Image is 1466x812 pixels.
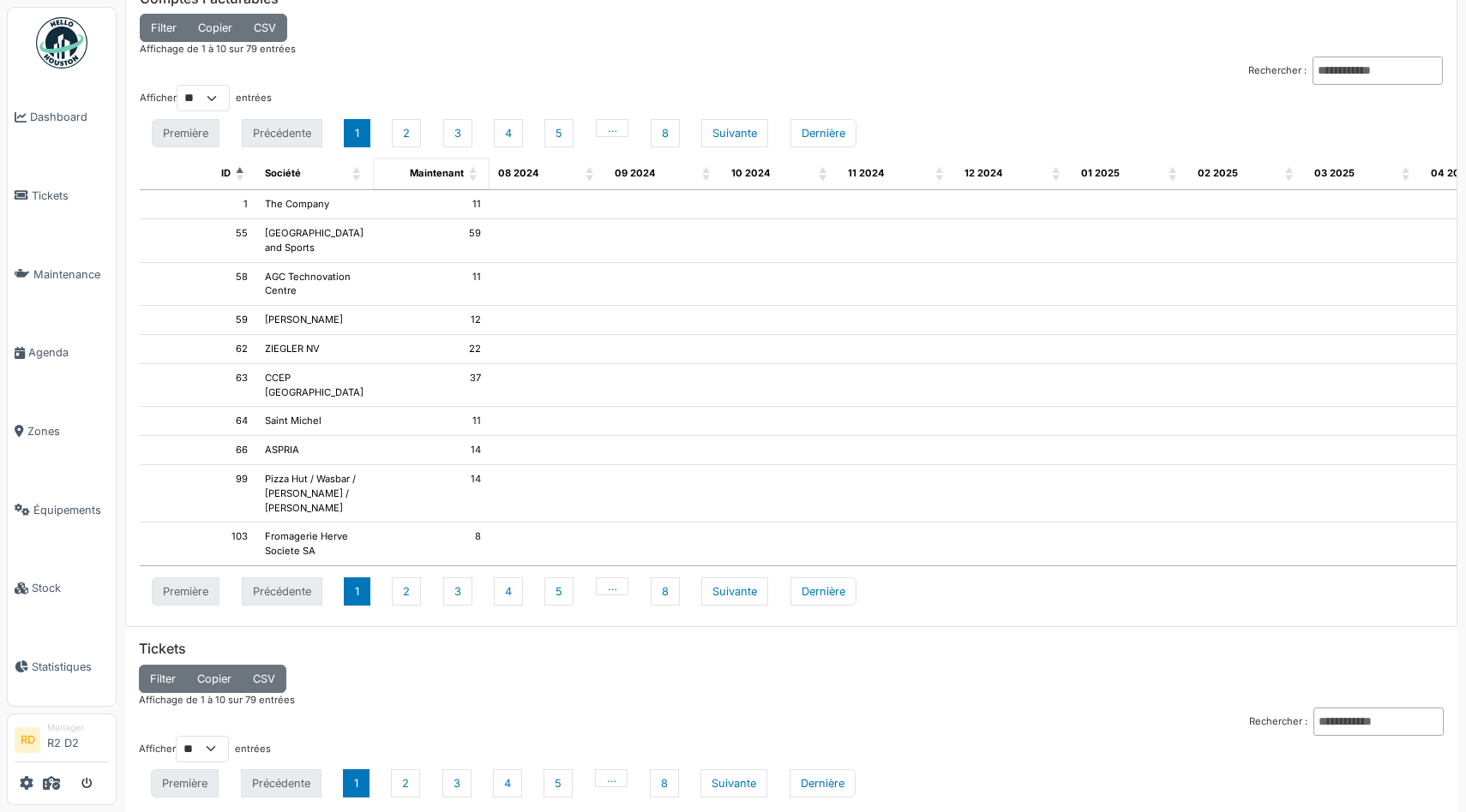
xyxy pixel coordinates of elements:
[140,14,188,42] button: Filter
[150,672,176,685] span: Filter
[494,119,523,147] button: 4
[700,769,767,797] button: Next
[198,21,232,34] span: Copier
[140,85,272,111] label: Afficher entrées
[32,188,109,204] span: Tickets
[964,167,1003,179] span: 12 2024
[32,659,109,675] span: Statistiques
[790,577,856,606] button: Last
[8,628,116,707] a: Statistiques
[256,364,373,408] td: CCEP [GEOGRAPHIC_DATA]
[494,577,523,606] button: 4
[615,167,656,179] span: 09 2024
[140,522,256,566] td: 103
[373,407,490,436] td: 11
[140,263,256,307] td: 58
[242,665,286,693] button: CSV
[469,158,479,189] span: Maintenant: Activate to sort
[443,119,472,147] button: 3
[596,119,629,137] button: …
[443,577,472,606] button: 3
[373,522,490,566] td: 8
[8,157,116,236] a: Tickets
[140,465,256,522] td: 99
[15,721,109,762] a: RD ManagerR2 D2
[8,392,116,471] a: Zones
[140,364,256,408] td: 63
[15,727,40,753] li: RD
[47,721,109,758] li: R2 D2
[256,306,373,335] td: [PERSON_NAME]
[373,263,490,307] td: 11
[256,522,373,566] td: Fromagerie Herve Societe SA
[140,113,1443,152] nav: pagination
[140,219,256,263] td: 55
[544,119,574,147] button: 5
[848,167,885,179] span: 11 2024
[139,641,1444,657] h6: Tickets
[236,158,246,189] span: ID: Activate to invert sorting
[8,235,116,313] a: Maintenance
[373,190,490,219] td: 11
[140,571,1443,611] nav: pagination
[701,577,768,606] button: Next
[544,769,573,797] button: 5
[935,158,946,189] span: 11 2024: Activate to sort
[1314,167,1355,179] span: 03 2025
[256,263,373,307] td: AGC Technovation Centre
[256,335,373,364] td: ZIEGLER NV
[140,407,256,436] td: 64
[139,665,187,693] button: Filter
[790,769,856,797] button: Last
[373,219,490,263] td: 59
[33,266,109,283] span: Maintenance
[392,119,421,147] button: 2
[373,335,490,364] td: 22
[256,465,373,522] td: Pizza Hut / Wasbar / [PERSON_NAME] / [PERSON_NAME]
[586,158,596,189] span: 08 2024: Activate to sort
[650,769,679,797] button: 8
[544,577,574,606] button: 5
[343,769,370,797] button: 1
[256,407,373,436] td: Saint Michel
[139,764,1444,803] nav: pagination
[595,769,628,787] button: …
[392,577,421,606] button: 2
[373,436,490,465] td: 14
[177,85,230,111] select: Afficherentrées
[8,313,116,392] a: Agenda
[186,665,243,693] button: Copier
[1081,167,1120,179] span: 01 2025
[27,423,109,439] span: Zones
[139,736,271,762] label: Afficher entrées
[176,736,229,762] select: Afficherentrées
[373,306,490,335] td: 12
[265,167,301,179] span: Société
[8,470,116,549] a: Équipements
[33,502,109,518] span: Équipements
[373,364,490,408] td: 37
[1169,158,1179,189] span: 01 2025: Activate to sort
[8,549,116,628] a: Stock
[352,158,363,189] span: Société: Activate to sort
[1249,714,1307,729] label: Rechercher :
[253,672,275,685] span: CSV
[702,158,712,189] span: 09 2024: Activate to sort
[1198,167,1238,179] span: 02 2025
[391,769,420,797] button: 2
[701,119,768,147] button: Next
[493,769,522,797] button: 4
[1052,158,1062,189] span: 12 2024: Activate to sort
[651,577,680,606] button: 8
[1248,63,1307,78] label: Rechercher :
[1402,158,1412,189] span: 03 2025: Activate to sort
[139,693,1444,708] div: Affichage de 1 à 10 sur 79 entrées
[221,167,231,179] span: ID
[140,190,256,219] td: 1
[442,769,472,797] button: 3
[790,119,856,147] button: Last
[256,219,373,263] td: [GEOGRAPHIC_DATA] and Sports
[731,167,771,179] span: 10 2024
[151,21,177,34] span: Filter
[36,17,87,69] img: Badge_color-CXgf-gQk.svg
